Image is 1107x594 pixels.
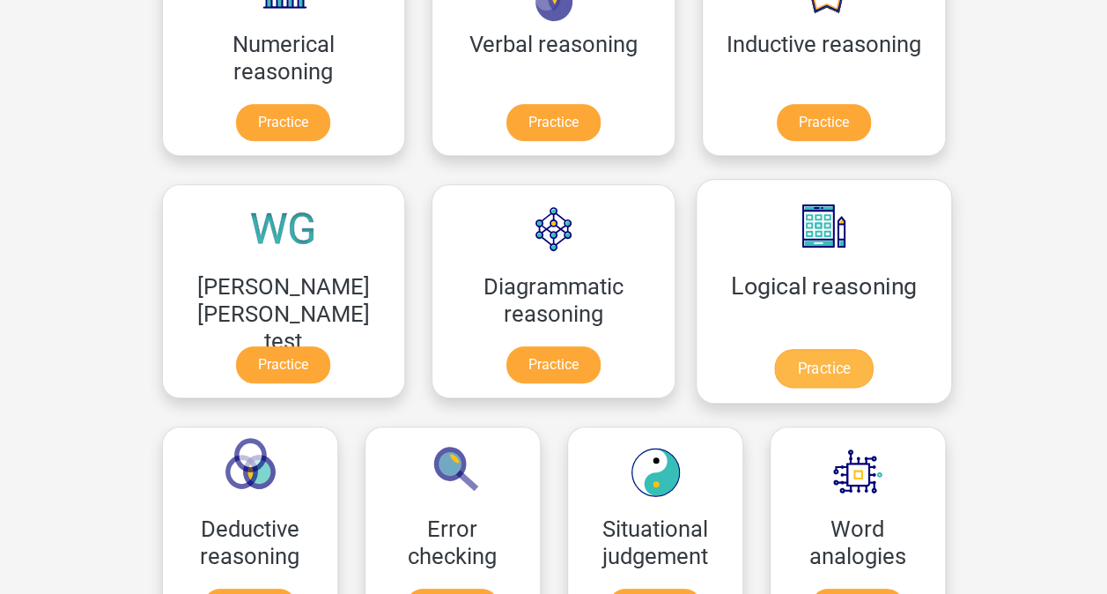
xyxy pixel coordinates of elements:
a: Practice [506,346,601,383]
a: Practice [506,104,601,141]
a: Practice [774,349,873,388]
a: Practice [777,104,871,141]
a: Practice [236,104,330,141]
a: Practice [236,346,330,383]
